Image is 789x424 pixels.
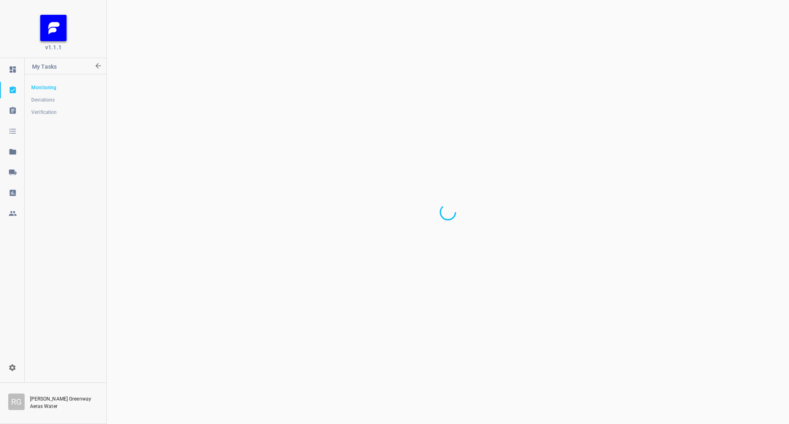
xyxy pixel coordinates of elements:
[45,43,62,51] span: v1.1.1
[25,79,106,96] a: Monitoring
[31,108,99,116] span: Verification
[30,395,98,403] p: [PERSON_NAME] Greenway
[31,96,99,104] span: Deviations
[31,83,99,92] span: Monitoring
[25,92,106,108] a: Deviations
[32,58,93,78] p: My Tasks
[25,104,106,120] a: Verification
[30,403,96,410] p: Aeras Water
[8,394,25,410] div: R G
[40,15,67,41] img: FB_Logo_Reversed_RGB_Icon.895fbf61.png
